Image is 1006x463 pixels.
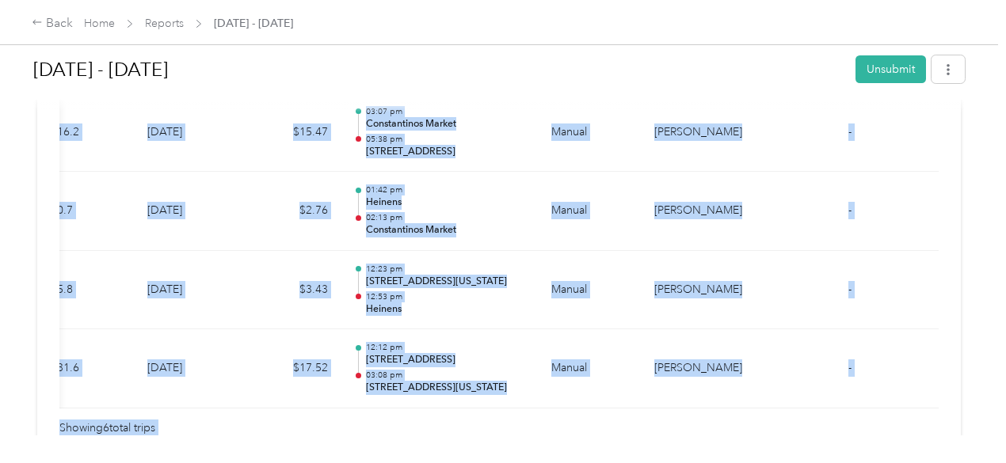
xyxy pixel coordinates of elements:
td: 25.8 [38,251,135,330]
a: Reports [145,17,184,30]
p: 12:12 pm [366,342,526,353]
td: [DATE] [135,329,246,408]
span: - [848,283,852,296]
td: Acosta [642,329,760,408]
p: [STREET_ADDRESS] [366,353,526,367]
td: Manual [539,251,642,330]
td: [DATE] [135,93,246,173]
td: $15.47 [246,93,341,173]
p: 03:08 pm [366,370,526,381]
td: Manual [539,93,642,173]
td: $2.76 [246,172,341,251]
span: - [848,125,852,139]
p: Heinens [366,302,526,317]
td: Acosta [642,251,760,330]
span: - [848,361,852,374]
h1: Aug 16 - 31, 2025 [33,51,844,89]
td: $3.43 [246,251,341,330]
td: 131.6 [38,329,135,408]
p: [STREET_ADDRESS] [366,145,526,159]
p: Constantinos Market [366,223,526,237]
td: Acosta [642,93,760,173]
p: Heinens [366,195,526,210]
td: Manual [539,329,642,408]
td: 116.2 [38,93,135,173]
div: Back [32,14,73,33]
p: 12:53 pm [366,291,526,302]
p: Constantinos Market [366,117,526,131]
iframe: Everlance-gr Chat Button Frame [917,374,1006,463]
span: [DATE] - [DATE] [214,15,293,32]
button: Unsubmit [855,55,926,83]
td: [DATE] [135,172,246,251]
p: 12:23 pm [366,264,526,275]
p: [STREET_ADDRESS][US_STATE] [366,275,526,289]
td: [DATE] [135,251,246,330]
p: 05:38 pm [366,134,526,145]
td: Acosta [642,172,760,251]
a: Home [84,17,115,30]
p: 02:13 pm [366,212,526,223]
span: - [848,203,852,217]
span: Showing 6 total trips [59,419,155,437]
td: 20.7 [38,172,135,251]
p: 01:42 pm [366,184,526,195]
td: Manual [539,172,642,251]
p: [STREET_ADDRESS][US_STATE] [366,381,526,395]
td: $17.52 [246,329,341,408]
